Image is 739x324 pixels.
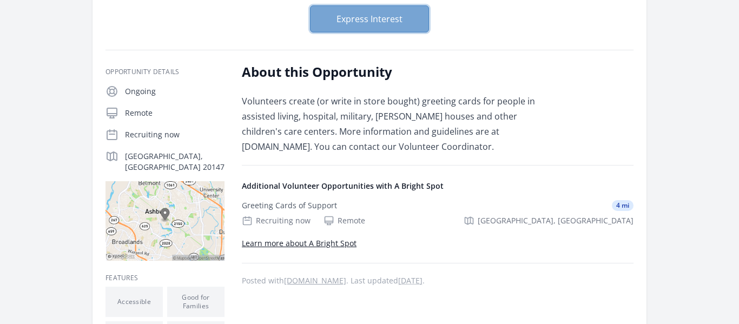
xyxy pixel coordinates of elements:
[105,181,225,261] img: Map
[242,181,634,191] h4: Additional Volunteer Opportunities with A Bright Spot
[125,151,225,173] p: [GEOGRAPHIC_DATA], [GEOGRAPHIC_DATA] 20147
[612,200,634,211] span: 4 mi
[125,108,225,118] p: Remote
[242,63,558,81] h2: About this Opportunity
[167,287,225,317] li: Good for Families
[478,215,634,226] span: [GEOGRAPHIC_DATA], [GEOGRAPHIC_DATA]
[324,215,365,226] div: Remote
[125,129,225,140] p: Recruiting now
[242,276,634,285] p: Posted with . Last updated .
[105,68,225,76] h3: Opportunity Details
[125,86,225,97] p: Ongoing
[398,275,423,286] abbr: Fri, Feb 21, 2025 5:51 PM
[242,238,357,248] a: Learn more about A Bright Spot
[242,94,558,154] p: Volunteers create (or write in store bought) greeting cards for people in assisted living, hospit...
[237,191,638,235] a: Greeting Cards of Support 4 mi Recruiting now Remote [GEOGRAPHIC_DATA], [GEOGRAPHIC_DATA]
[284,275,346,286] a: [DOMAIN_NAME]
[310,5,429,32] button: Express Interest
[105,274,225,282] h3: Features
[242,200,337,211] div: Greeting Cards of Support
[242,215,311,226] div: Recruiting now
[105,287,163,317] li: Accessible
